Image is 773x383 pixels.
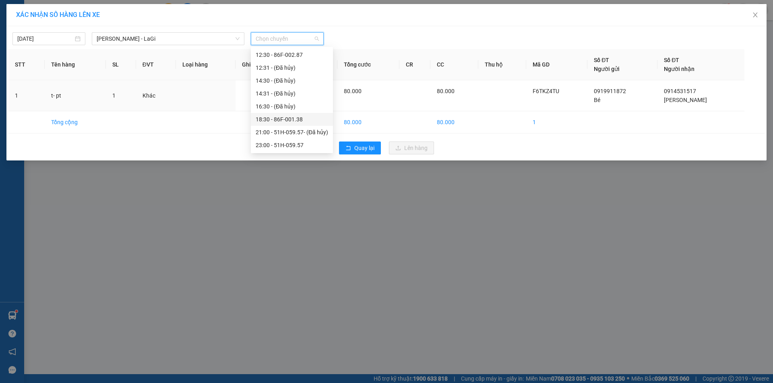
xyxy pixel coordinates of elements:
td: Khác [136,80,176,111]
span: Bé [594,97,600,103]
span: 8C763SGP [62,14,99,23]
div: 14:30 - (Đã hủy) [256,76,328,85]
td: t- pt [45,80,106,111]
span: rollback [345,145,351,152]
span: 80.000 [344,88,362,94]
input: 11/09/2025 [17,34,73,43]
span: Người gửi [594,66,620,72]
th: SL [106,49,136,80]
th: CR [399,49,431,80]
button: rollbackQuay lại [339,142,381,154]
span: close [752,12,759,18]
span: down [235,36,240,41]
th: Loại hàng [176,49,236,80]
th: STT [8,49,45,80]
span: 33 Bác Ái, P Phước Hội, TX Lagi [3,28,38,51]
span: Người nhận [664,66,694,72]
span: Hồ Chí Minh - LaGi [97,33,240,45]
button: Close [744,4,767,27]
span: Số ĐT [594,57,609,63]
span: Số ĐT [664,57,679,63]
td: 80.000 [337,111,399,133]
span: 0919911872 [594,88,626,94]
span: 80.000 [437,88,455,94]
td: Tổng cộng [45,111,106,133]
th: Ghi chú [236,49,285,80]
th: Mã GD [526,49,587,80]
div: 12:30 - 86F-002.87 [256,50,328,59]
span: 0968278298 [3,52,39,60]
span: 0914531517 [664,88,696,94]
th: Thu hộ [478,49,527,80]
span: [PERSON_NAME] [664,97,707,103]
strong: Nhà xe Mỹ Loan [3,3,40,26]
th: ĐVT [136,49,176,80]
span: F6TKZ4TU [533,88,559,94]
span: Quay lại [354,144,374,152]
div: 16:30 - (Đã hủy) [256,102,328,111]
td: 80.000 [430,111,478,133]
td: 1 [8,80,45,111]
span: XÁC NHẬN SỐ HÀNG LÊN XE [16,11,100,19]
div: 14:31 - (Đã hủy) [256,89,328,98]
th: Tổng cước [337,49,399,80]
div: 18:30 - 86F-001.38 [256,115,328,124]
div: 23:00 - 51H-059.57 [256,141,328,150]
div: 12:31 - (Đã hủy) [256,63,328,72]
div: 21:00 - 51H-059.57 - (Đã hủy) [256,128,328,137]
span: Chọn chuyến [256,33,319,45]
button: uploadLên hàng [389,142,434,154]
td: 1 [526,111,587,133]
span: 1 [112,92,116,99]
th: CC [430,49,478,80]
th: Tên hàng [45,49,106,80]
